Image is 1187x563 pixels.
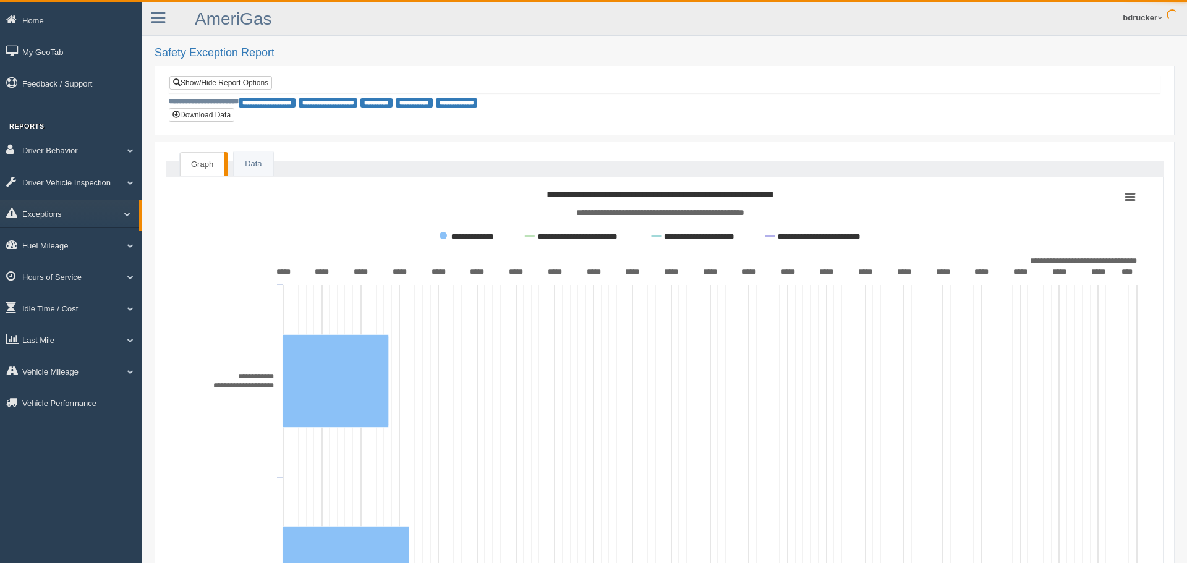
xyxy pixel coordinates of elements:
[234,151,273,177] a: Data
[195,9,271,28] a: AmeriGas
[155,47,1175,59] h2: Safety Exception Report
[180,152,224,177] a: Graph
[169,76,272,90] a: Show/Hide Report Options
[169,108,234,122] button: Download Data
